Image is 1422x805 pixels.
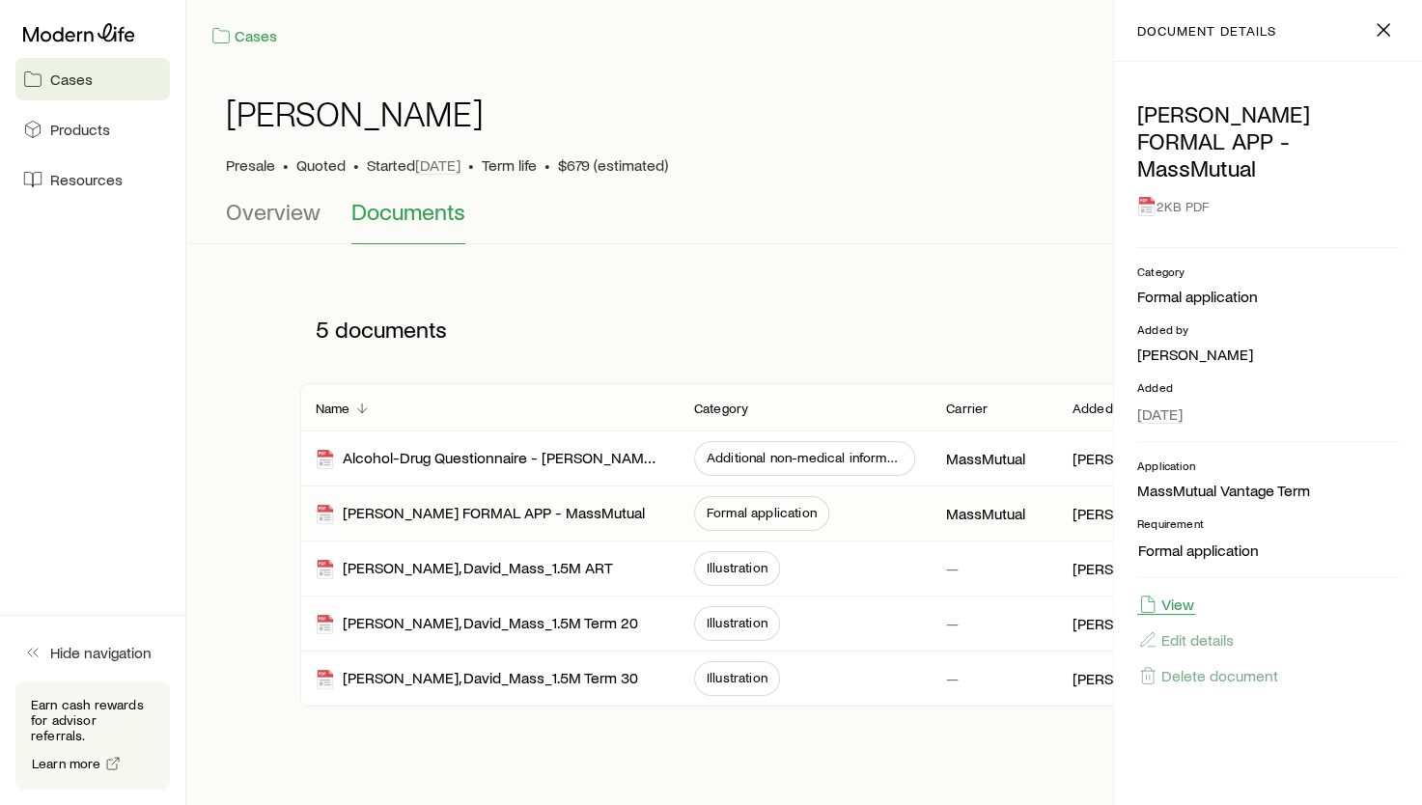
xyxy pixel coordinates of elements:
[316,448,663,470] div: Alcohol-Drug Questionnaire - [PERSON_NAME] - [DATE]
[210,25,278,47] a: Cases
[1137,665,1279,686] button: Delete document
[50,170,123,189] span: Resources
[1073,449,1168,468] p: [PERSON_NAME]
[1137,594,1195,615] button: View
[1137,629,1235,651] button: Edit details
[15,158,170,201] a: Resources
[482,155,537,175] span: Term life
[707,670,767,685] span: Illustration
[15,631,170,674] button: Hide navigation
[1137,100,1399,181] p: [PERSON_NAME] FORMAL APP - MassMutual
[1137,481,1310,499] a: MassMutual Vantage Term
[468,155,474,175] span: •
[351,198,465,225] span: Documents
[226,198,1383,244] div: Case details tabs
[296,155,346,175] span: Quoted
[415,155,460,175] span: [DATE]
[1073,401,1130,416] p: Added by
[226,198,321,225] span: Overview
[1137,287,1399,306] p: Formal application
[15,108,170,151] a: Products
[15,58,170,100] a: Cases
[1137,541,1260,560] a: Formal application
[226,94,484,132] h1: [PERSON_NAME]
[316,558,613,580] div: [PERSON_NAME], David_Mass_1.5M ART
[946,449,1025,468] p: MassMutual
[1137,515,1399,531] p: Requirement
[283,155,289,175] span: •
[316,316,329,343] span: 5
[316,613,638,635] div: [PERSON_NAME], David_Mass_1.5M Term 20
[946,504,1025,523] p: MassMutual
[226,155,275,175] p: Presale
[50,120,110,139] span: Products
[367,155,460,175] p: Started
[1137,264,1399,279] p: Category
[353,155,359,175] span: •
[1073,669,1168,688] p: [PERSON_NAME]
[50,69,93,89] span: Cases
[335,316,447,343] span: documents
[316,503,645,525] div: [PERSON_NAME] FORMAL APP - MassMutual
[1137,345,1399,364] p: [PERSON_NAME]
[15,681,170,790] div: Earn cash rewards for advisor referrals.Learn more
[707,505,817,520] span: Formal application
[1137,321,1399,337] p: Added by
[946,614,959,633] p: —
[1073,504,1168,523] p: [PERSON_NAME]
[316,401,350,416] p: Name
[694,401,748,416] p: Category
[1073,559,1168,578] p: [PERSON_NAME]
[1073,614,1168,633] p: [PERSON_NAME]
[558,155,668,175] span: $679 (estimated)
[946,669,959,688] p: —
[946,559,959,578] p: —
[1137,23,1275,39] p: document details
[1137,458,1399,473] p: Application
[707,450,903,465] span: Additional non-medical information
[1137,481,1310,501] div: MassMutual Vantage Term
[707,615,767,630] span: Illustration
[1137,379,1399,395] p: Added
[707,560,767,575] span: Illustration
[316,668,638,690] div: [PERSON_NAME], David_Mass_1.5M Term 30
[1137,404,1183,424] span: [DATE]
[544,155,550,175] span: •
[50,643,152,662] span: Hide navigation
[1137,189,1399,224] div: 2KB PDF
[32,757,101,770] span: Learn more
[946,401,988,416] p: Carrier
[31,697,154,743] p: Earn cash rewards for advisor referrals.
